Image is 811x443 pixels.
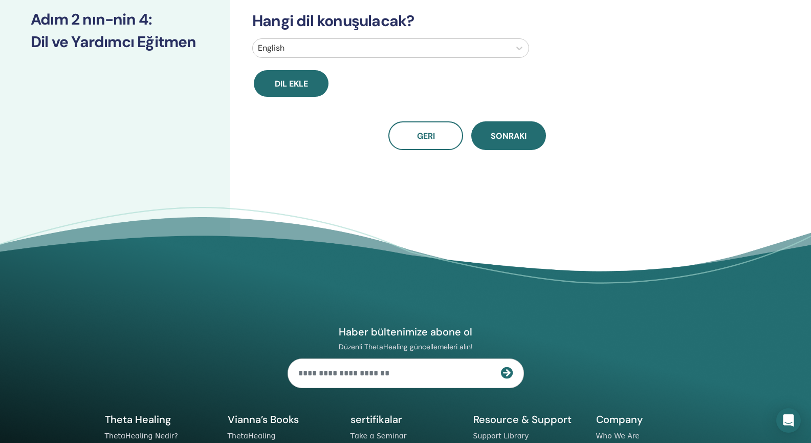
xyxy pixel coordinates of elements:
h3: Hangi dil konuşulacak? [246,12,689,30]
h5: Theta Healing [105,413,215,426]
h4: Haber bültenimize abone ol [288,325,524,339]
a: ThetaHealing [228,432,276,440]
span: Sonraki [491,131,527,141]
a: Take a Seminar [350,432,407,440]
a: ThetaHealing Nedir? [105,432,178,440]
h5: Vianna’s Books [228,413,338,426]
h5: Company [596,413,707,426]
a: Support Library [473,432,529,440]
span: Geri [417,131,435,141]
button: Sonraki [471,121,546,150]
button: Dil ekle [254,70,328,97]
span: Dil ekle [275,78,308,89]
button: Geri [388,121,463,150]
h3: Adım 2 nın-nin 4 : [31,10,200,29]
h3: Dil ve Yardımcı Eğitmen [31,33,200,51]
h5: Resource & Support [473,413,584,426]
p: Düzenli ThetaHealing güncellemeleri alın! [288,342,524,351]
h5: sertifikalar [350,413,461,426]
a: Who We Are [596,432,640,440]
div: Open Intercom Messenger [776,408,801,433]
